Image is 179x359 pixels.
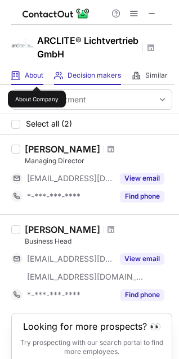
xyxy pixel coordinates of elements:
span: Similar [145,71,168,80]
button: Reveal Button [120,289,164,300]
img: ContactOut v5.3.10 [23,7,90,20]
button: Reveal Button [120,191,164,202]
div: Managing Director [25,156,172,166]
h1: ARCLITE® Lichtvertrieb GmbH [37,34,138,61]
div: [PERSON_NAME] [25,224,100,235]
div: Select department [17,94,86,105]
header: Looking for more prospects? 👀 [23,321,161,331]
button: Reveal Button [120,173,164,184]
span: Select all (2) [26,119,72,128]
div: Business Head [25,236,172,246]
span: [EMAIL_ADDRESS][DOMAIN_NAME] [27,254,113,264]
span: Decision makers [68,71,121,80]
span: [EMAIL_ADDRESS][DOMAIN_NAME] [27,173,113,183]
p: Try prospecting with our search portal to find more employees. [20,338,164,356]
div: [PERSON_NAME] [25,143,100,155]
span: About [25,71,43,80]
button: Reveal Button [120,253,164,264]
span: [EMAIL_ADDRESS][DOMAIN_NAME] [27,272,144,282]
img: 0ff0a1523306ae134daf1e5630e90abf [11,34,34,57]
